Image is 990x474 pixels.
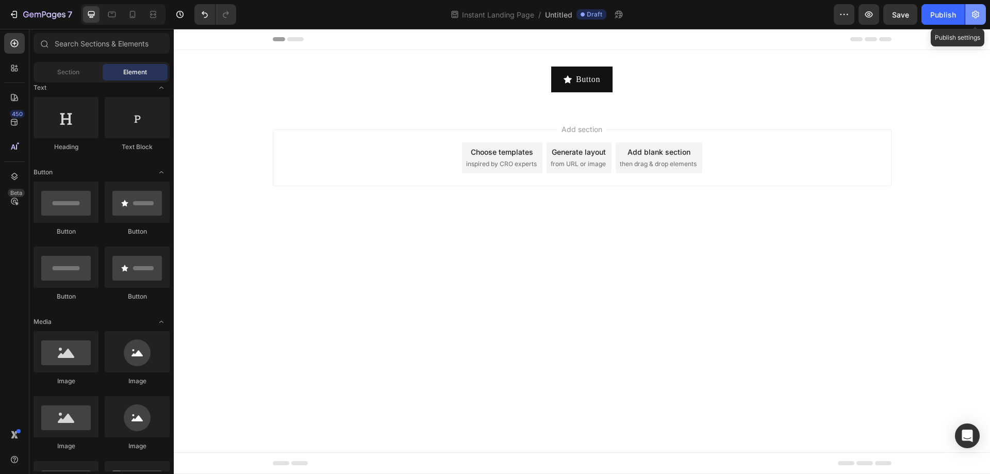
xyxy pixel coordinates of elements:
[34,168,53,177] span: Button
[34,317,52,326] span: Media
[105,227,170,236] div: Button
[34,83,46,92] span: Text
[545,9,572,20] span: Untitled
[194,4,236,25] div: Undo/Redo
[377,130,432,140] span: from URL or image
[402,44,426,57] p: Button
[921,4,965,25] button: Publish
[297,118,359,128] div: Choose templates
[123,68,147,77] span: Element
[8,189,25,197] div: Beta
[34,142,98,152] div: Heading
[153,164,170,181] span: Toggle open
[930,9,956,20] div: Publish
[955,423,980,448] div: Open Intercom Messenger
[454,118,517,128] div: Add blank section
[292,130,363,140] span: inspired by CRO experts
[34,227,98,236] div: Button
[378,118,432,128] div: Generate layout
[105,142,170,152] div: Text Block
[153,79,170,96] span: Toggle open
[153,314,170,330] span: Toggle open
[538,9,541,20] span: /
[460,9,536,20] span: Instant Landing Page
[384,95,433,106] span: Add section
[105,442,170,451] div: Image
[105,292,170,301] div: Button
[892,10,909,19] span: Save
[34,33,170,54] input: Search Sections & Elements
[105,377,170,386] div: Image
[68,8,72,21] p: 7
[34,377,98,386] div: Image
[174,29,990,474] iframe: Design area
[446,130,523,140] span: then drag & drop elements
[57,68,79,77] span: Section
[10,110,25,118] div: 450
[377,38,439,63] button: <p>Button</p>
[34,292,98,301] div: Button
[883,4,917,25] button: Save
[4,4,77,25] button: 7
[587,10,602,19] span: Draft
[34,442,98,451] div: Image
